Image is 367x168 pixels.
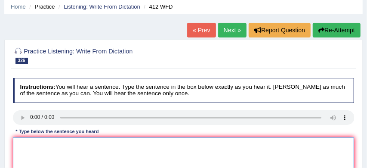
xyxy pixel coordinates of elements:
h2: Practice Listening: Write From Dictation [13,46,225,64]
a: Home [11,3,26,10]
b: Instructions: [20,84,55,90]
button: Report Question [249,23,311,37]
a: Next » [218,23,247,37]
a: Listening: Write From Dictation [64,3,140,10]
a: « Prev [187,23,216,37]
button: Re-Attempt [313,23,361,37]
h4: You will hear a sentence. Type the sentence in the box below exactly as you hear it. [PERSON_NAME... [13,78,355,103]
div: * Type below the sentence you heard [13,128,102,136]
li: 412 WFD [142,3,173,11]
li: Practice [27,3,55,11]
span: 326 [15,58,28,64]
